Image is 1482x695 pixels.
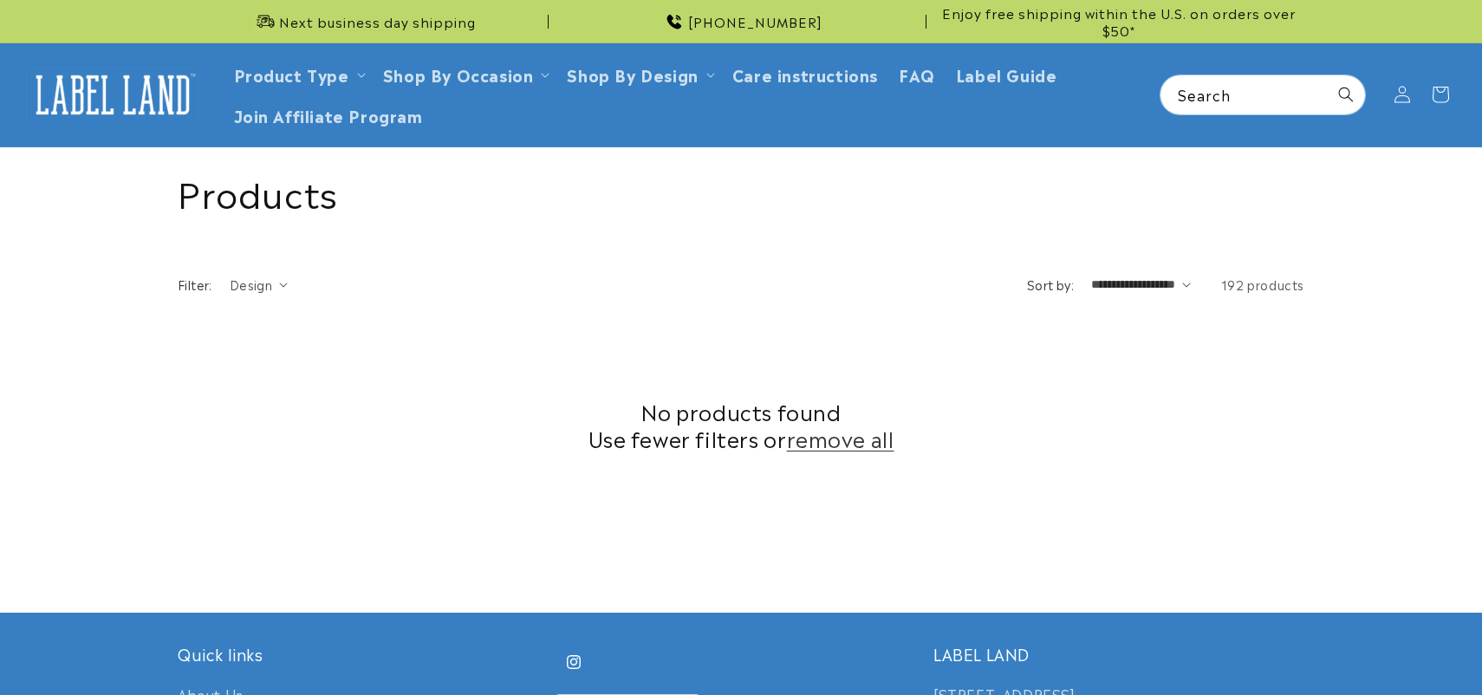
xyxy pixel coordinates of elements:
h2: LABEL LAND [933,644,1304,664]
summary: Shop By Occasion [373,54,557,94]
span: [PHONE_NUMBER] [688,13,822,30]
summary: Design (0 selected) [230,276,288,294]
label: Sort by: [1027,276,1074,293]
a: Shop By Design [567,62,698,86]
span: Label Guide [956,64,1057,84]
span: Next business day shipping [279,13,476,30]
a: Label Land [20,62,206,128]
span: Shop By Occasion [383,64,534,84]
summary: Product Type [224,54,373,94]
summary: Shop By Design [556,54,721,94]
h2: Quick links [178,644,549,664]
span: Care instructions [732,64,878,84]
span: Design [230,276,272,293]
a: Product Type [234,62,349,86]
span: FAQ [899,64,935,84]
span: 192 products [1221,276,1304,293]
button: Search [1327,75,1365,114]
h2: Filter: [178,276,212,294]
a: FAQ [888,54,946,94]
h2: No products found Use fewer filters or [178,398,1304,451]
a: Join Affiliate Program [224,94,433,135]
a: remove all [787,425,894,451]
span: Join Affiliate Program [234,105,423,125]
span: Enjoy free shipping within the U.S. on orders over $50* [933,4,1304,38]
a: Label Guide [946,54,1068,94]
img: Label Land [26,68,199,121]
a: Care instructions [722,54,888,94]
h1: Products [178,169,1304,214]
